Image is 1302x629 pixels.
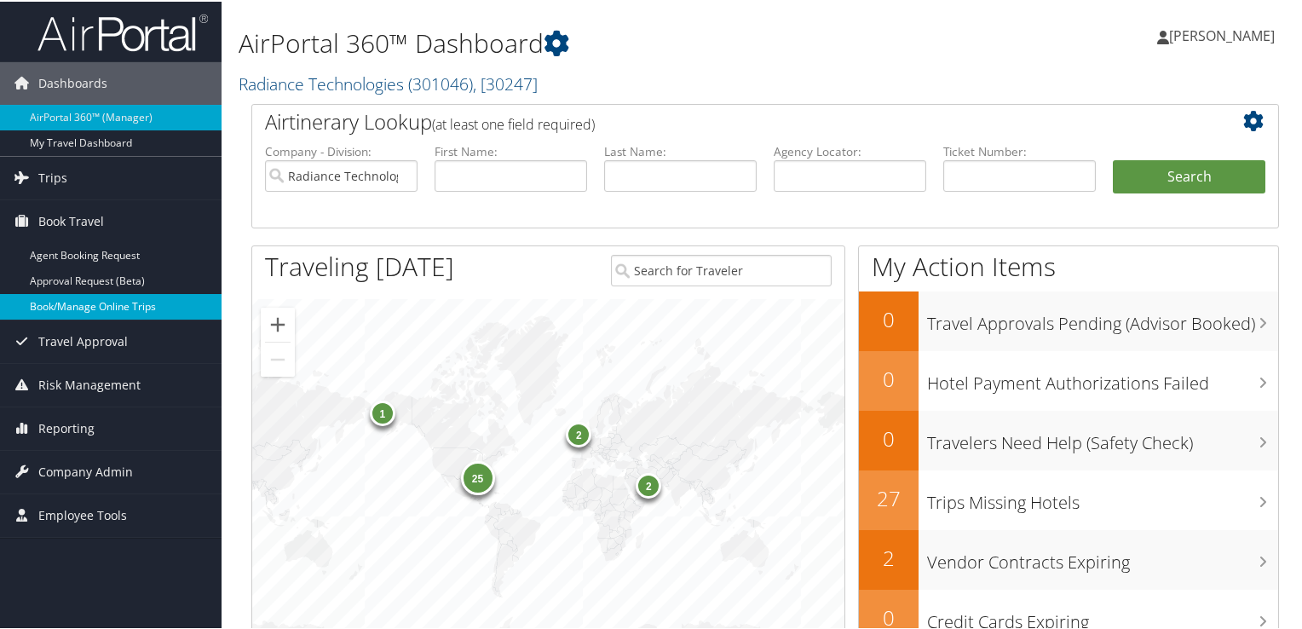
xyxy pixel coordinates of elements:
[859,303,919,332] h2: 0
[1113,159,1265,193] button: Search
[927,540,1278,573] h3: Vendor Contracts Expiring
[473,71,538,94] span: , [ 30247 ]
[927,361,1278,394] h3: Hotel Payment Authorizations Failed
[369,399,395,424] div: 1
[859,528,1278,588] a: 2Vendor Contracts Expiring
[239,71,538,94] a: Radiance Technologies
[927,421,1278,453] h3: Travelers Need Help (Safety Check)
[859,469,1278,528] a: 27Trips Missing Hotels
[859,247,1278,283] h1: My Action Items
[38,319,128,361] span: Travel Approval
[435,141,587,159] label: First Name:
[38,406,95,448] span: Reporting
[1169,25,1275,43] span: [PERSON_NAME]
[38,155,67,198] span: Trips
[927,302,1278,334] h3: Travel Approvals Pending (Advisor Booked)
[460,459,494,493] div: 25
[927,481,1278,513] h3: Trips Missing Hotels
[859,482,919,511] h2: 27
[261,341,295,375] button: Zoom out
[859,542,919,571] h2: 2
[774,141,926,159] label: Agency Locator:
[859,290,1278,349] a: 0Travel Approvals Pending (Advisor Booked)
[38,362,141,405] span: Risk Management
[611,253,832,285] input: Search for Traveler
[408,71,473,94] span: ( 301046 )
[38,493,127,535] span: Employee Tools
[859,409,1278,469] a: 0Travelers Need Help (Safety Check)
[1157,9,1292,60] a: [PERSON_NAME]
[261,306,295,340] button: Zoom in
[38,449,133,492] span: Company Admin
[859,423,919,452] h2: 0
[265,247,454,283] h1: Traveling [DATE]
[37,11,208,51] img: airportal-logo.png
[604,141,757,159] label: Last Name:
[265,141,418,159] label: Company - Division:
[859,349,1278,409] a: 0Hotel Payment Authorizations Failed
[566,419,591,445] div: 2
[265,106,1180,135] h2: Airtinerary Lookup
[38,199,104,241] span: Book Travel
[859,363,919,392] h2: 0
[943,141,1096,159] label: Ticket Number:
[432,113,595,132] span: (at least one field required)
[636,471,661,497] div: 2
[239,24,941,60] h1: AirPortal 360™ Dashboard
[38,61,107,103] span: Dashboards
